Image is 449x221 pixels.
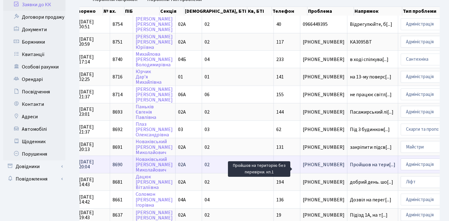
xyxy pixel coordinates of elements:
span: 02 [205,212,210,219]
span: [DATE] 14:42 [79,195,107,205]
span: 8690 [113,161,123,168]
span: Підїзд 1А, на т[...] [350,212,388,219]
span: 02А [178,161,186,168]
span: [PHONE_NUMBER] [303,162,345,167]
th: Телефон [272,7,307,16]
span: 02 [205,39,210,45]
span: 8754 [113,21,123,28]
span: [DATE] 20:13 [79,142,107,152]
span: КА3095ВТ [350,40,395,45]
a: Плаз[PERSON_NAME]Олександрівна [136,121,173,138]
span: [DATE] 14:43 [79,177,107,187]
span: [PHONE_NUMBER] [303,213,345,218]
span: 136 [276,196,284,203]
span: 01 [178,73,183,80]
a: [PERSON_NAME][PERSON_NAME]Юріївна [136,33,173,51]
span: [DATE] 02:25 [79,72,107,82]
a: Адреси [3,110,65,123]
th: Проблема [307,7,354,16]
span: Відрегулюйте, б[...] [350,21,392,28]
span: 03 [178,126,183,133]
th: Секція [160,7,184,16]
span: закріпити підсв[...] [350,144,392,151]
a: ЮрчикДар’яМихайлівна [136,68,162,86]
span: 02 [205,21,210,28]
a: Орендарі [3,73,65,86]
span: 8692 [113,126,123,133]
span: 04 [205,56,210,63]
span: 02А [178,109,186,115]
span: на 13-му поверс[...] [350,73,391,80]
a: [PERSON_NAME][PERSON_NAME][PERSON_NAME] [136,16,173,33]
span: [PHONE_NUMBER] [303,127,345,132]
span: [PHONE_NUMBER] [303,57,345,62]
span: 02А [178,144,186,151]
th: [DEMOGRAPHIC_DATA], БТІ [184,7,247,16]
span: 02А [178,21,186,28]
span: 03 [205,126,210,133]
span: [DATE] 17:14 [79,54,107,64]
th: Кв, БТІ [247,7,272,16]
span: [DATE] 00:51 [79,19,107,29]
span: 04 [205,196,210,203]
a: Автомобілі [3,123,65,135]
span: [PHONE_NUMBER] [303,145,345,150]
span: 06 [205,91,210,98]
span: Під 3 будинком[...] [350,126,390,133]
span: 02 [205,144,210,151]
a: Новаківський[PERSON_NAME]Миколайович [136,139,173,156]
span: [PHONE_NUMBER] [303,180,345,185]
span: [DATE] 20:59 [79,37,107,47]
th: № вх. [103,7,124,16]
span: 8681 [113,179,123,186]
span: 144 [276,109,284,115]
span: 62 [276,126,281,133]
span: [DATE] 20:04 [79,159,107,169]
span: 141 [276,73,284,80]
span: 131 [276,144,284,151]
span: 04А [178,196,186,203]
span: 0966449395 [303,22,345,27]
a: [PERSON_NAME][PERSON_NAME][PERSON_NAME] [136,86,173,103]
a: Михайлова[PERSON_NAME]Володимирівна [136,51,173,68]
span: Пройшов на тери[...] [350,161,395,168]
span: 04Б [178,56,186,63]
th: Створено [72,7,103,16]
span: [PHONE_NUMBER] [303,40,345,45]
span: [DATE] 23:01 [79,107,107,117]
span: Пасажирський лі[...] [350,109,393,115]
th: Напрямок [354,7,402,16]
a: Документи [3,23,65,36]
span: [PHONE_NUMBER] [303,110,345,115]
span: добрий день. шо[...] [350,179,393,186]
span: 06А [178,91,186,98]
span: 8714 [113,91,123,98]
a: Особові рахунки [3,61,65,73]
span: 01 [205,73,210,80]
span: [PHONE_NUMBER] [303,74,345,79]
a: Соломон[PERSON_NAME]Ігорівна [136,191,173,209]
span: 117 [276,39,284,45]
a: Повідомлення [3,173,65,185]
span: 8740 [113,56,123,63]
span: 8716 [113,73,123,80]
a: Щоденник [3,135,65,148]
span: 8661 [113,196,123,203]
a: ПаньківЄвгеніяПавлівна [136,103,156,121]
a: Посвідчення [3,86,65,98]
span: 8693 [113,109,123,115]
span: 02 [205,179,210,186]
a: Боржники [3,36,65,48]
span: [DATE] 21:37 [79,125,107,134]
span: не працює світл[...] [350,91,392,98]
span: 02А [178,39,186,45]
span: Дозвіл на перег[...] [350,196,391,203]
th: ПІБ [124,7,160,16]
span: в ході спілкува[...] [350,56,389,63]
span: 02 [205,161,210,168]
a: Довідники [3,160,65,173]
span: 233 [276,56,284,63]
span: 8691 [113,144,123,151]
a: Квитанції [3,48,65,61]
a: Новаківський[PERSON_NAME]Миколайович [136,156,173,173]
